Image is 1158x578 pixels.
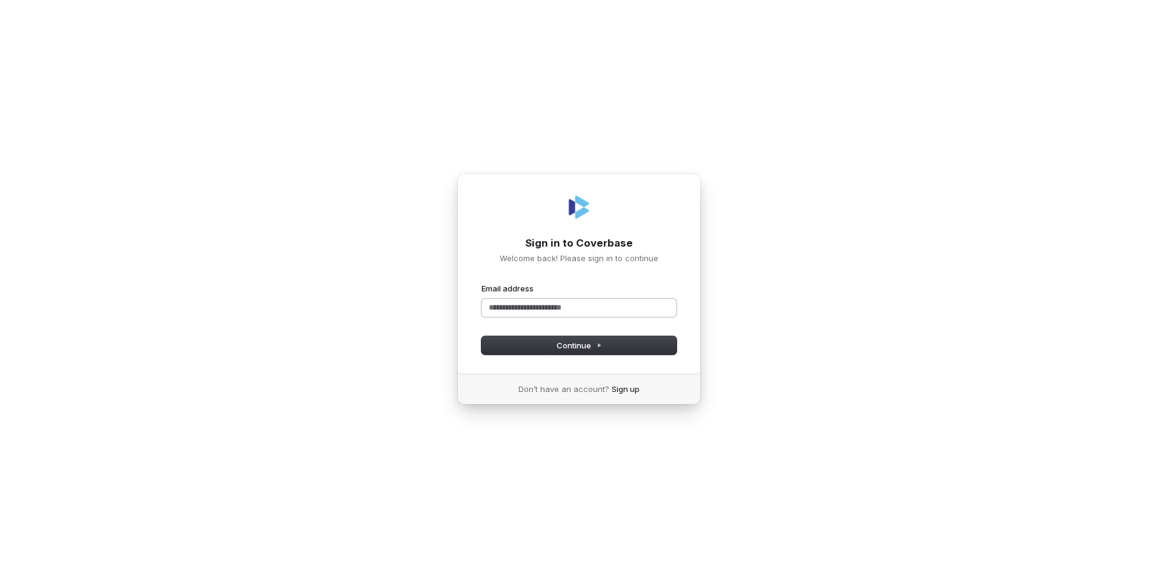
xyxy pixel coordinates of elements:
span: Continue [557,340,602,351]
span: Don’t have an account? [518,384,609,394]
img: Coverbase [564,193,594,222]
label: Email address [481,283,534,294]
h1: Sign in to Coverbase [481,236,677,251]
p: Welcome back! Please sign in to continue [481,253,677,264]
button: Continue [481,336,677,354]
a: Sign up [612,384,640,394]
